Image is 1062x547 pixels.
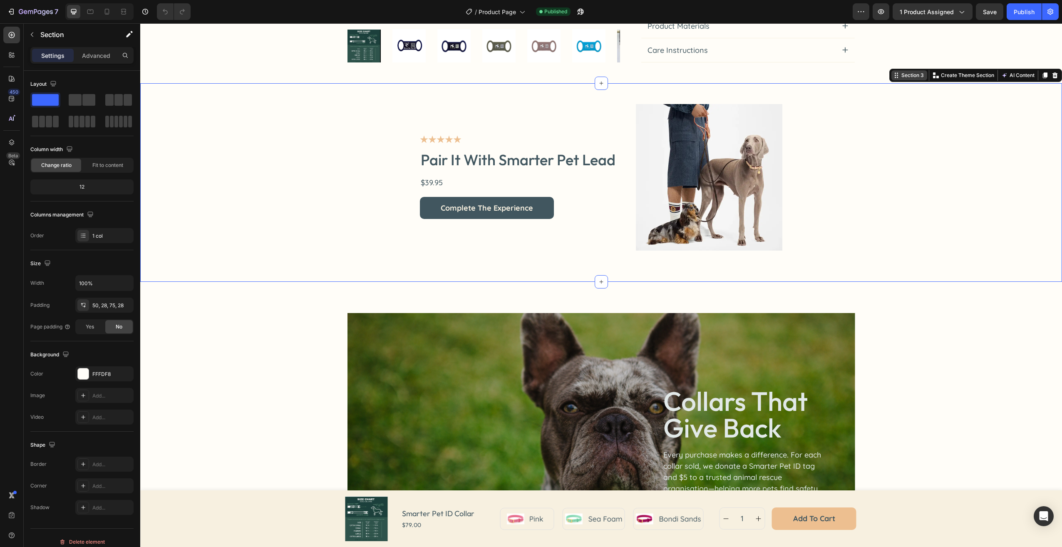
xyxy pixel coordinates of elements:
p: Advanced [82,51,110,60]
h2: collars that give back [522,364,682,419]
span: 1 product assigned [900,7,954,16]
p: 7 [55,7,58,17]
div: Add... [92,504,132,512]
div: Column width [30,144,74,155]
div: Page padding [30,323,71,331]
div: Columns management [30,209,95,221]
div: 12 [32,181,132,193]
div: FFFDF8 [92,370,132,378]
div: Add... [92,482,132,490]
span: No [116,323,122,331]
h2: Pair It With Smarter Pet Lead [280,127,476,146]
p: Every purchase makes a difference. For each collar sold, we donate a Smarter Pet ID tag and $5 to... [523,426,682,493]
div: Add... [92,392,132,400]
div: Image [30,392,45,399]
div: $39.95 [280,153,476,166]
div: Shape [30,440,57,451]
div: Undo/Redo [157,3,191,20]
p: Create Theme Section [801,48,854,56]
button: Add to cart [632,484,716,506]
div: complete the experience [300,180,393,189]
div: Color [30,370,43,378]
div: 1 col [92,232,132,240]
div: Add... [92,414,132,421]
div: Beta [6,152,20,159]
div: Delete element [59,537,105,547]
p: Care Instructions [507,21,568,32]
p: Settings [41,51,65,60]
div: Border [30,460,47,468]
button: AI Content [859,47,896,57]
div: 450 [8,89,20,95]
div: Add... [92,461,132,468]
button: complete the experience [280,174,414,196]
div: Width [30,279,44,287]
div: Open Intercom Messenger [1034,506,1054,526]
button: Publish [1007,3,1042,20]
input: Auto [76,276,133,291]
span: Yes [86,323,94,331]
button: 7 [3,3,62,20]
div: $79.00 [261,497,335,507]
button: decrement [580,485,592,506]
input: quantity [592,485,612,506]
p: Section [40,30,109,40]
div: Order [30,232,44,239]
div: Add to cart [653,490,695,500]
span: / [475,7,477,16]
div: Shadow [30,504,50,511]
iframe: Design area [140,23,1062,547]
span: Product Page [479,7,516,16]
div: Background [30,349,71,361]
button: 1 product assigned [893,3,973,20]
button: increment [612,485,625,506]
div: Padding [30,301,50,309]
div: Publish [1014,7,1035,16]
h1: Smarter Pet ID Collar [261,484,335,497]
span: Published [544,8,567,15]
div: 50, 28, 75, 28 [92,302,132,309]
span: Change ratio [41,162,72,169]
button: Save [976,3,1003,20]
span: Save [983,8,997,15]
div: Section 3 [759,48,785,56]
div: Layout [30,79,58,90]
div: Video [30,413,44,421]
div: Corner [30,482,47,490]
div: Size [30,258,52,269]
span: Fit to content [92,162,123,169]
